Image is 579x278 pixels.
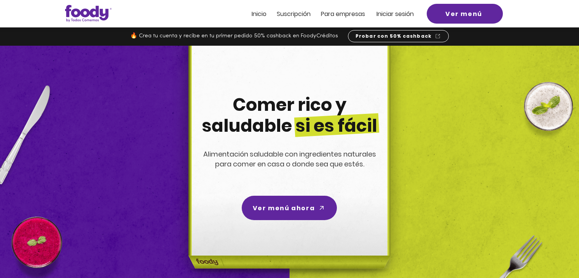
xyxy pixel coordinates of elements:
[253,203,315,213] span: Ver menú ahora
[252,11,266,17] a: Inicio
[321,10,328,18] span: Pa
[328,10,365,18] span: ra empresas
[356,33,432,40] span: Probar con 50% cashback
[376,10,414,18] span: Iniciar sesión
[321,11,365,17] a: Para empresas
[130,33,338,39] span: 🔥 Crea tu cuenta y recibe en tu primer pedido 50% cashback en FoodyCréditos
[252,10,266,18] span: Inicio
[277,10,311,18] span: Suscripción
[242,196,337,220] a: Ver menú ahora
[277,11,311,17] a: Suscripción
[65,5,112,22] img: Logo_Foody V2.0.0 (3).png
[202,93,377,138] span: Comer rico y saludable si es fácil
[535,234,571,270] iframe: Messagebird Livechat Widget
[376,11,414,17] a: Iniciar sesión
[427,4,503,24] a: Ver menú
[348,30,449,42] a: Probar con 50% cashback
[203,149,376,169] span: Alimentación saludable con ingredientes naturales para comer en casa o donde sea que estés.
[445,9,482,19] span: Ver menú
